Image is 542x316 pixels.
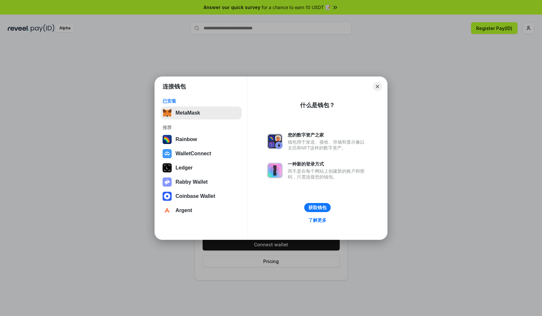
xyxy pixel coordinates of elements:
[288,132,368,138] div: 您的数字资产之家
[163,206,172,215] img: svg+xml,%3Csvg%20width%3D%2228%22%20height%3D%2228%22%20viewBox%3D%220%200%2028%2028%22%20fill%3D...
[308,205,326,210] div: 获取钱包
[161,107,242,119] button: MetaMask
[300,101,335,109] div: 什么是钱包？
[163,98,240,104] div: 已安装
[176,137,197,142] div: Rainbow
[163,135,172,144] img: svg+xml,%3Csvg%20width%3D%22120%22%20height%3D%22120%22%20viewBox%3D%220%200%20120%20120%22%20fil...
[176,193,215,199] div: Coinbase Wallet
[163,83,186,90] h1: 连接钱包
[161,133,242,146] button: Rainbow
[163,178,172,187] img: svg+xml,%3Csvg%20xmlns%3D%22http%3A%2F%2Fwww.w3.org%2F2000%2Fsvg%22%20fill%3D%22none%22%20viewBox...
[176,110,200,116] div: MetaMask
[161,176,242,189] button: Rabby Wallet
[288,161,368,167] div: 一种新的登录方式
[176,179,208,185] div: Rabby Wallet
[288,168,368,180] div: 而不是在每个网站上创建新的账户和密码，只需连接您的钱包。
[267,163,283,178] img: svg+xml,%3Csvg%20xmlns%3D%22http%3A%2F%2Fwww.w3.org%2F2000%2Fsvg%22%20fill%3D%22none%22%20viewBox...
[161,147,242,160] button: WalletConnect
[161,204,242,217] button: Argent
[163,192,172,201] img: svg+xml,%3Csvg%20width%3D%2228%22%20height%3D%2228%22%20viewBox%3D%220%200%2028%2028%22%20fill%3D...
[267,134,283,149] img: svg+xml,%3Csvg%20xmlns%3D%22http%3A%2F%2Fwww.w3.org%2F2000%2Fsvg%22%20fill%3D%22none%22%20viewBox...
[163,108,172,117] img: svg+xml,%3Csvg%20fill%3D%22none%22%20height%3D%2233%22%20viewBox%3D%220%200%2035%2033%22%20width%...
[163,149,172,158] img: svg+xml,%3Csvg%20width%3D%2228%22%20height%3D%2228%22%20viewBox%3D%220%200%2028%2028%22%20fill%3D...
[163,125,240,130] div: 推荐
[373,82,382,91] button: Close
[163,163,172,172] img: svg+xml,%3Csvg%20xmlns%3D%22http%3A%2F%2Fwww.w3.org%2F2000%2Fsvg%22%20width%3D%2228%22%20height%3...
[305,216,330,224] a: 了解更多
[176,151,211,157] div: WalletConnect
[176,165,193,171] div: Ledger
[161,161,242,174] button: Ledger
[176,208,192,213] div: Argent
[288,139,368,151] div: 钱包用于发送、接收、存储和显示像以太坊和NFT这样的数字资产。
[161,190,242,203] button: Coinbase Wallet
[304,203,331,212] button: 获取钱包
[308,217,326,223] div: 了解更多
